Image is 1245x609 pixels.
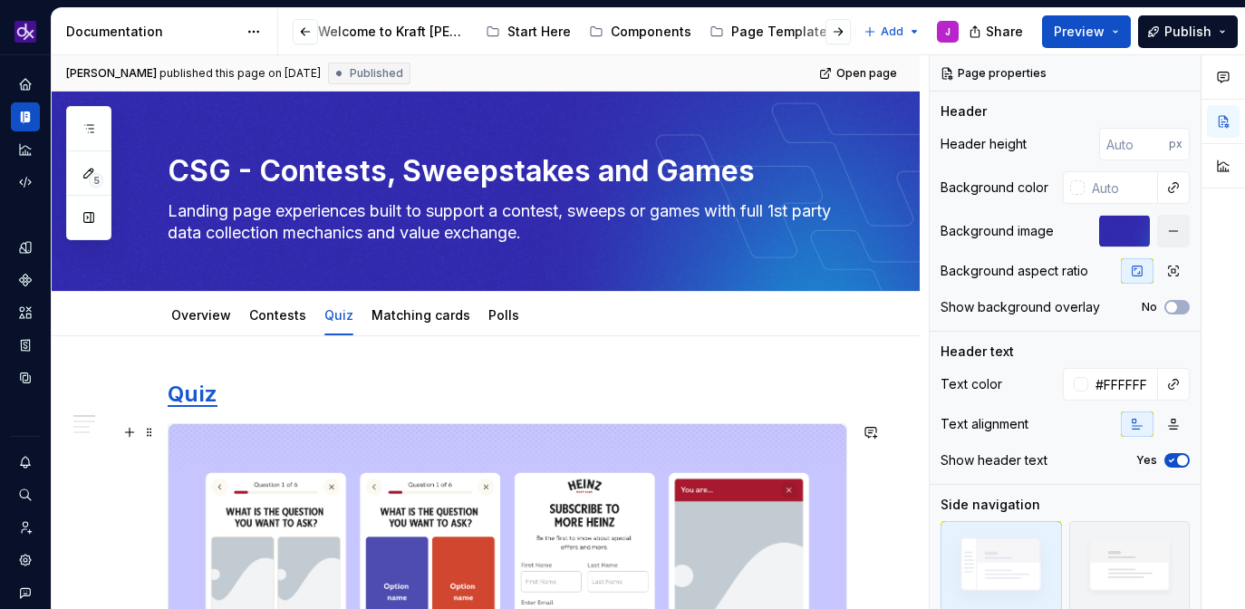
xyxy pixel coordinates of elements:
a: Assets [11,298,40,327]
div: Contests [242,295,314,333]
span: Share [986,23,1023,41]
button: Add [858,19,926,44]
input: Auto [1099,128,1169,160]
a: Components [11,266,40,295]
div: Start Here [507,23,571,41]
label: No [1142,300,1157,314]
span: Add [881,24,903,39]
input: Auto [1085,171,1158,204]
div: Components [611,23,691,41]
div: Header text [941,343,1014,361]
span: Publish [1164,23,1211,41]
div: Show header text [941,451,1047,469]
div: Page tree [289,14,854,50]
span: Open page [836,66,897,81]
img: 0784b2da-6f85-42e6-8793-4468946223dc.png [14,21,36,43]
a: Open page [814,61,905,86]
a: Polls [488,307,519,323]
a: Analytics [11,135,40,164]
textarea: CSG - Contests, Sweepstakes and Games [164,150,844,193]
a: Code automation [11,168,40,197]
button: Preview [1042,15,1131,48]
div: published this page on [DATE] [159,66,321,81]
div: Documentation [66,23,237,41]
span: Preview [1054,23,1105,41]
div: Welcome to Kraft [PERSON_NAME] [318,23,468,41]
a: Data sources [11,363,40,392]
div: Polls [481,295,526,333]
a: Quiz [168,381,217,407]
span: 5 [89,173,103,188]
div: Quiz [317,295,361,333]
a: Quiz [324,307,353,323]
div: Side navigation [941,496,1040,514]
div: Background image [941,222,1054,240]
p: px [1169,137,1182,151]
a: Welcome to Kraft [PERSON_NAME] [289,17,475,46]
a: Design tokens [11,233,40,262]
a: Documentation [11,102,40,131]
a: Storybook stories [11,331,40,360]
div: Background color [941,179,1048,197]
button: Share [960,15,1035,48]
span: [PERSON_NAME] [66,66,157,81]
button: Publish [1138,15,1238,48]
div: Header height [941,135,1027,153]
div: Text alignment [941,415,1028,433]
a: Start Here [478,17,578,46]
textarea: Landing page experiences built to support a contest, sweeps or games with full 1st party data col... [164,197,844,247]
div: Background aspect ratio [941,262,1088,280]
a: Page Templates [702,17,842,46]
div: Text color [941,375,1002,393]
a: Components [582,17,699,46]
a: Matching cards [372,307,470,323]
label: Yes [1136,453,1157,468]
a: Home [11,70,40,99]
div: Header [941,102,987,121]
a: Settings [11,546,40,575]
div: Page Templates [731,23,835,41]
button: Contact support [11,578,40,607]
a: Invite team [11,513,40,542]
button: Notifications [11,448,40,477]
button: Search ⌘K [11,480,40,509]
div: Show background overlay [941,298,1100,316]
input: Auto [1088,368,1158,401]
a: Overview [171,307,231,323]
span: Published [350,66,403,81]
div: Overview [164,295,238,333]
div: Matching cards [364,295,478,333]
a: Contests [249,307,306,323]
div: J [945,24,951,39]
